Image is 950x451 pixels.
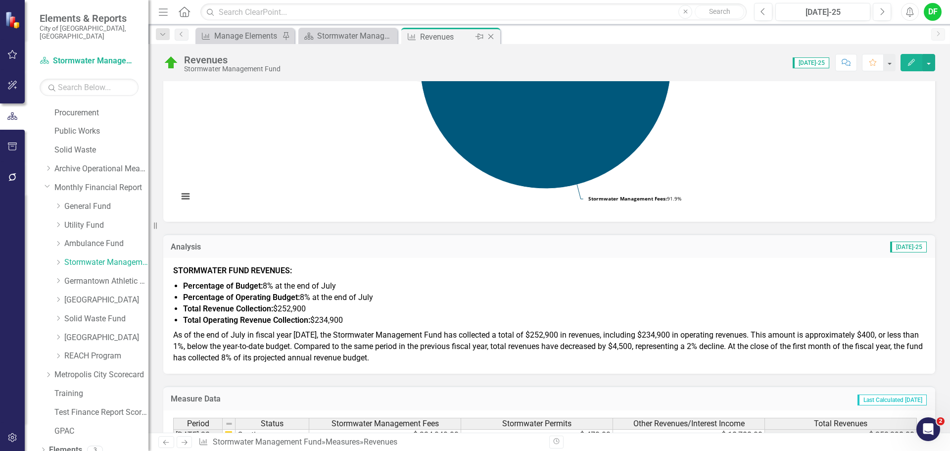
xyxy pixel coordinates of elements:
a: Solid Waste [54,145,148,156]
span: [DATE]-25 [890,242,927,252]
span: Search [709,7,730,15]
img: On Target [163,55,179,71]
a: Public Works [54,126,148,137]
strong: Percentage of Operating Budget: [183,293,300,302]
span: 8% at the end of July [183,281,336,291]
a: Stormwater Management [301,30,395,42]
div: Revenues [364,437,397,447]
div: Revenues [184,54,281,65]
span: Last Calculated [DATE] [857,395,927,405]
a: Stormwater Management Fund [40,55,139,67]
a: Solid Waste Fund [64,313,148,325]
a: Manage Elements [198,30,280,42]
button: DF [924,3,942,21]
a: Germantown Athletic Club [64,276,148,287]
img: 8DAGhfEEPCf229AAAAAElFTkSuQmCC [225,420,233,428]
a: Monthly Financial Report [54,182,148,194]
input: Search ClearPoint... [200,3,747,21]
span: 2 [937,417,945,425]
a: Metropolis City Scorecard [54,369,148,381]
button: View chart menu, Chart [179,190,192,203]
div: Stormwater Management Fund [184,65,281,73]
span: 8% at the end of July [183,293,373,302]
a: Procurement [54,107,148,119]
span: $252,900 [183,304,306,313]
li: $234,900 [183,315,925,326]
span: Stormwater Permits [502,419,571,428]
div: Revenues [420,31,473,43]
strong: Percentage of Budget: [183,281,263,291]
span: [DATE]-25 [793,57,829,68]
div: [DATE]-25 [779,6,867,18]
img: ClearPoint Strategy [5,11,22,28]
a: Stormwater Management Fund [64,257,148,268]
span: Status [261,419,284,428]
h3: Analysis [171,243,508,251]
a: Test Finance Report Scorecard [54,407,148,418]
tspan: Stormwater Management Fees: [588,195,667,202]
iframe: Intercom live chat [916,417,940,441]
div: Manage Elements [214,30,280,42]
a: Measures [326,437,360,447]
span: As of the end of July in fiscal year [DATE], the Stormwater Management Fund has collected a total... [173,330,923,362]
a: Archive Operational Measures [54,163,148,175]
input: Search Below... [40,79,139,96]
div: » » [198,437,542,448]
strong: Total Revenue Collection: [183,304,273,313]
a: General Fund [64,201,148,212]
span: Total Revenues [814,419,867,428]
strong: STORMWATER FUND REVENUES: [173,266,292,275]
text: 91.9% [588,195,681,202]
div: Stormwater Management [317,30,395,42]
span: Other Revenues/Interest Income [633,419,745,428]
h3: Measure Data [171,395,485,403]
button: [DATE]-25 [775,3,870,21]
a: Ambulance Fund [64,238,148,250]
strong: Total Operating Revenue Collection: [183,315,310,325]
a: [GEOGRAPHIC_DATA] [64,332,148,344]
a: Utility Fund [64,220,148,231]
span: Elements & Reports [40,12,139,24]
a: [GEOGRAPHIC_DATA] [64,295,148,306]
a: REACH Program [64,351,148,362]
small: City of [GEOGRAPHIC_DATA], [GEOGRAPHIC_DATA] [40,24,139,41]
a: GPAC [54,426,148,437]
span: Stormwater Management Fees [332,419,439,428]
a: Training [54,388,148,400]
span: Period [187,419,209,428]
a: Stormwater Management Fund [213,437,322,447]
button: Search [695,5,744,19]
